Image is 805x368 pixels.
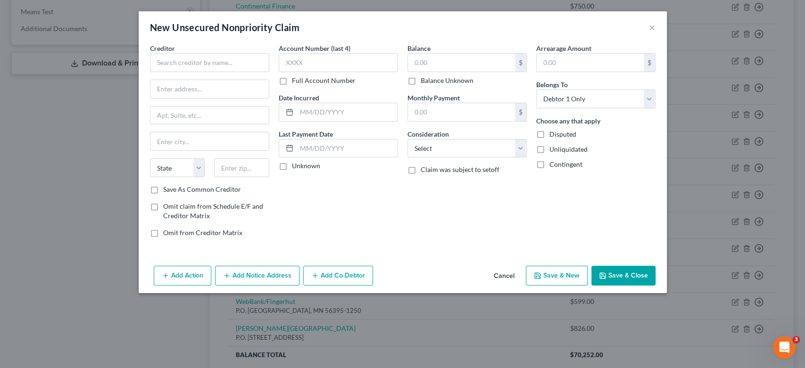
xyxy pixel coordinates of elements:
input: MM/DD/YYYY [297,103,398,121]
input: Enter address... [150,80,269,98]
input: 0.00 [408,103,515,121]
label: Account Number (last 4) [279,43,350,53]
div: $ [515,54,526,72]
button: Cancel [486,267,522,286]
input: MM/DD/YYYY [297,139,398,157]
label: Choose any that apply [536,116,600,126]
span: Contingent [549,160,582,168]
button: Save & New [526,266,588,286]
button: Add Co-Debtor [303,266,373,286]
div: $ [515,103,526,121]
button: Save & Close [591,266,656,286]
button: Add Notice Address [215,266,299,286]
div: New Unsecured Nonpriority Claim [150,21,299,34]
input: Enter city... [150,132,269,150]
label: Date Incurred [279,93,319,103]
input: 0.00 [408,54,515,72]
iframe: Intercom live chat [773,336,796,359]
span: Omit from Creditor Matrix [163,229,242,237]
label: Monthly Payment [407,93,460,103]
label: Full Account Number [292,76,356,85]
span: Belongs To [536,81,568,89]
input: Apt, Suite, etc... [150,106,269,124]
label: Balance [407,43,431,53]
label: Unknown [292,161,320,171]
span: Omit claim from Schedule E/F and Creditor Matrix [163,202,263,220]
input: Enter zip... [214,158,269,177]
input: Search creditor by name... [150,53,269,72]
div: $ [644,54,655,72]
label: Save As Common Creditor [163,185,241,194]
input: XXXX [279,53,398,72]
span: 3 [792,336,800,343]
span: Creditor [150,44,175,52]
input: 0.00 [537,54,644,72]
span: Disputed [549,130,576,138]
label: Consideration [407,129,449,139]
label: Balance Unknown [421,76,473,85]
span: Unliquidated [549,145,588,153]
button: × [649,22,656,33]
button: Add Action [154,266,211,286]
span: Claim was subject to setoff [421,165,499,173]
label: Arrearage Amount [536,43,591,53]
label: Last Payment Date [279,129,333,139]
